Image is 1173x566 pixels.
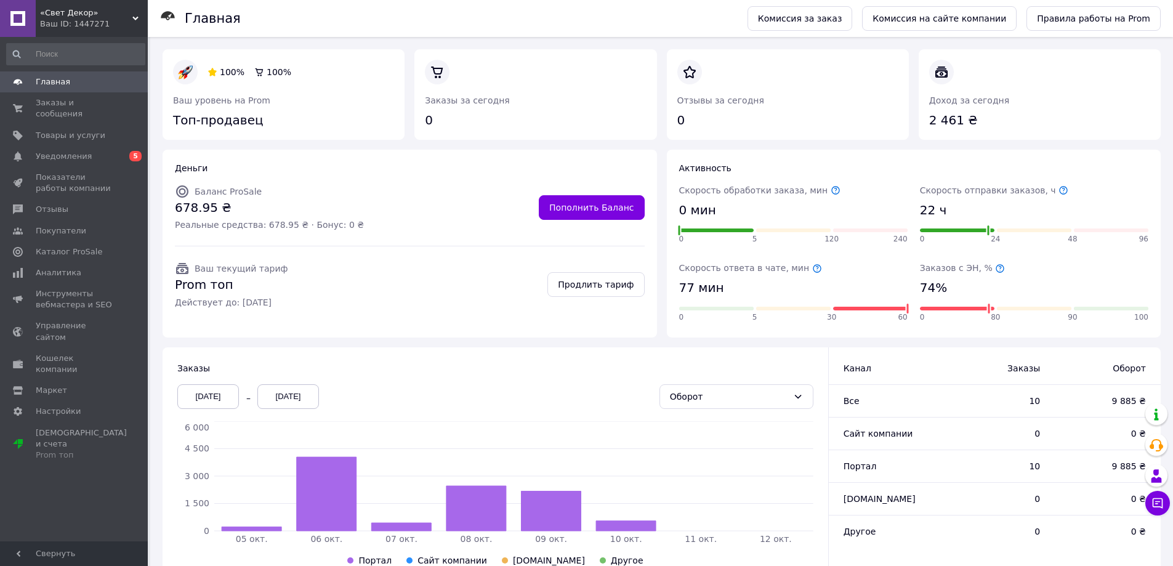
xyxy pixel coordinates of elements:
[175,163,208,173] span: Деньги
[257,384,319,409] div: [DATE]
[610,534,642,544] tspan: 10 окт.
[679,234,684,245] span: 0
[513,556,585,565] span: [DOMAIN_NAME]
[679,263,822,273] span: Скорость ответа в чате, мин
[36,353,114,375] span: Кошелек компании
[36,76,70,87] span: Главная
[844,527,876,536] span: Другое
[267,67,291,77] span: 100%
[954,493,1040,505] span: 0
[36,267,81,278] span: Аналитика
[36,320,114,342] span: Управление сайтом
[204,526,209,536] tspan: 0
[236,534,268,544] tspan: 05 окт.
[1065,460,1146,472] span: 9 885 ₴
[844,494,916,504] span: [DOMAIN_NAME]
[175,296,288,309] span: Действует до: [DATE]
[175,219,364,231] span: Реальные средства: 678.95 ₴ · Бонус: 0 ₴
[679,163,732,173] span: Активность
[195,187,262,196] span: Баланс ProSale
[1065,395,1146,407] span: 9 885 ₴
[1145,491,1170,515] button: Чат с покупателем
[1065,427,1146,440] span: 0 ₴
[954,395,1040,407] span: 10
[40,18,148,30] div: Ваш ID: 1447271
[417,556,487,565] span: Сайт компании
[760,534,792,544] tspan: 12 окт.
[679,312,684,323] span: 0
[748,6,853,31] a: Комиссия за заказ
[36,385,67,396] span: Маркет
[36,225,86,237] span: Покупатели
[1068,234,1077,245] span: 48
[611,556,643,565] span: Другое
[539,195,644,220] a: Пополнить Баланс
[1065,362,1146,374] span: Оборот
[920,201,947,219] span: 22 ч
[36,204,68,215] span: Отзывы
[679,279,724,297] span: 77 мин
[893,234,908,245] span: 240
[827,312,836,323] span: 30
[920,185,1068,195] span: Скорость отправки заказов, ч
[752,234,757,245] span: 5
[385,534,417,544] tspan: 07 окт.
[954,460,1040,472] span: 10
[679,201,716,219] span: 0 мин
[824,234,839,245] span: 120
[310,534,342,544] tspan: 06 окт.
[36,427,127,461] span: [DEMOGRAPHIC_DATA] и счета
[36,406,81,417] span: Настройки
[844,396,860,406] span: Все
[6,43,145,65] input: Поиск
[36,172,114,194] span: Показатели работы компании
[36,450,127,461] div: Prom топ
[954,362,1040,374] span: Заказы
[920,234,925,245] span: 0
[185,11,241,26] h1: Главная
[175,276,288,294] span: Prom топ
[185,422,209,432] tspan: 6 000
[844,461,877,471] span: Портал
[670,390,788,403] div: Оборот
[1068,312,1077,323] span: 90
[991,234,1000,245] span: 24
[36,130,105,141] span: Товары и услуги
[920,263,1005,273] span: Заказов с ЭН, %
[177,384,239,409] div: [DATE]
[1065,525,1146,538] span: 0 ₴
[177,363,210,373] span: Заказы
[752,312,757,323] span: 5
[129,151,142,161] span: 5
[547,272,644,297] a: Продлить тариф
[185,471,209,481] tspan: 3 000
[36,288,114,310] span: Инструменты вебмастера и SEO
[195,264,288,273] span: Ваш текущий тариф
[920,312,925,323] span: 0
[40,7,132,18] span: «Свет Декор»
[685,534,717,544] tspan: 11 окт.
[1139,234,1148,245] span: 96
[461,534,493,544] tspan: 08 окт.
[898,312,907,323] span: 60
[36,97,114,119] span: Заказы и сообщения
[1065,493,1146,505] span: 0 ₴
[185,443,209,453] tspan: 4 500
[862,6,1017,31] a: Комиссия на сайте компании
[991,312,1000,323] span: 80
[920,279,947,297] span: 74%
[36,151,92,162] span: Уведомления
[1026,6,1161,31] a: Правила работы на Prom
[954,525,1040,538] span: 0
[358,556,392,565] span: Портал
[1134,312,1148,323] span: 100
[220,67,244,77] span: 100%
[36,246,102,257] span: Каталог ProSale
[844,363,871,373] span: Канал
[535,534,567,544] tspan: 09 окт.
[185,498,209,508] tspan: 1 500
[954,427,1040,440] span: 0
[679,185,840,195] span: Скорость обработки заказа, мин
[844,429,913,439] span: Сайт компании
[175,199,364,217] span: 678.95 ₴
